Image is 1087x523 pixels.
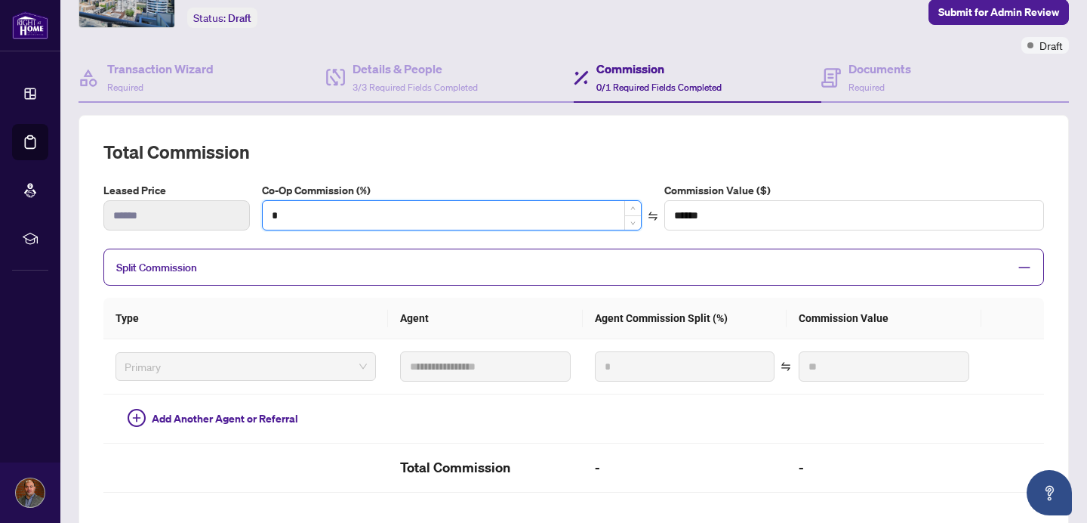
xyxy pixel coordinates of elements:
[228,11,251,25] span: Draft
[16,478,45,507] img: Profile Icon
[388,298,583,339] th: Agent
[262,182,642,199] label: Co-Op Commission (%)
[152,410,298,427] span: Add Another Agent or Referral
[595,456,775,480] h2: -
[1018,261,1031,274] span: minus
[187,8,257,28] div: Status:
[648,211,658,221] span: swap
[107,60,214,78] h4: Transaction Wizard
[596,82,722,93] span: 0/1 Required Fields Completed
[664,182,1044,199] label: Commission Value ($)
[115,407,310,431] button: Add Another Agent or Referral
[787,298,981,339] th: Commission Value
[624,215,641,230] span: Decrease Value
[848,60,911,78] h4: Documents
[781,361,791,372] span: swap
[116,261,197,274] span: Split Commission
[630,221,636,226] span: down
[624,201,641,215] span: Increase Value
[583,298,787,339] th: Agent Commission Split (%)
[103,140,1044,164] h2: Total Commission
[103,298,388,339] th: Type
[848,82,885,93] span: Required
[103,249,1044,286] div: Split Commission
[630,206,636,211] span: up
[1027,470,1072,515] button: Open asap
[353,82,478,93] span: 3/3 Required Fields Completed
[596,60,722,78] h4: Commission
[103,182,250,199] label: Leased Price
[400,456,571,480] h2: Total Commission
[12,11,48,39] img: logo
[128,409,146,427] span: plus-circle
[1039,37,1063,54] span: Draft
[125,355,367,378] span: Primary
[353,60,478,78] h4: Details & People
[799,456,969,480] h2: -
[107,82,143,93] span: Required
